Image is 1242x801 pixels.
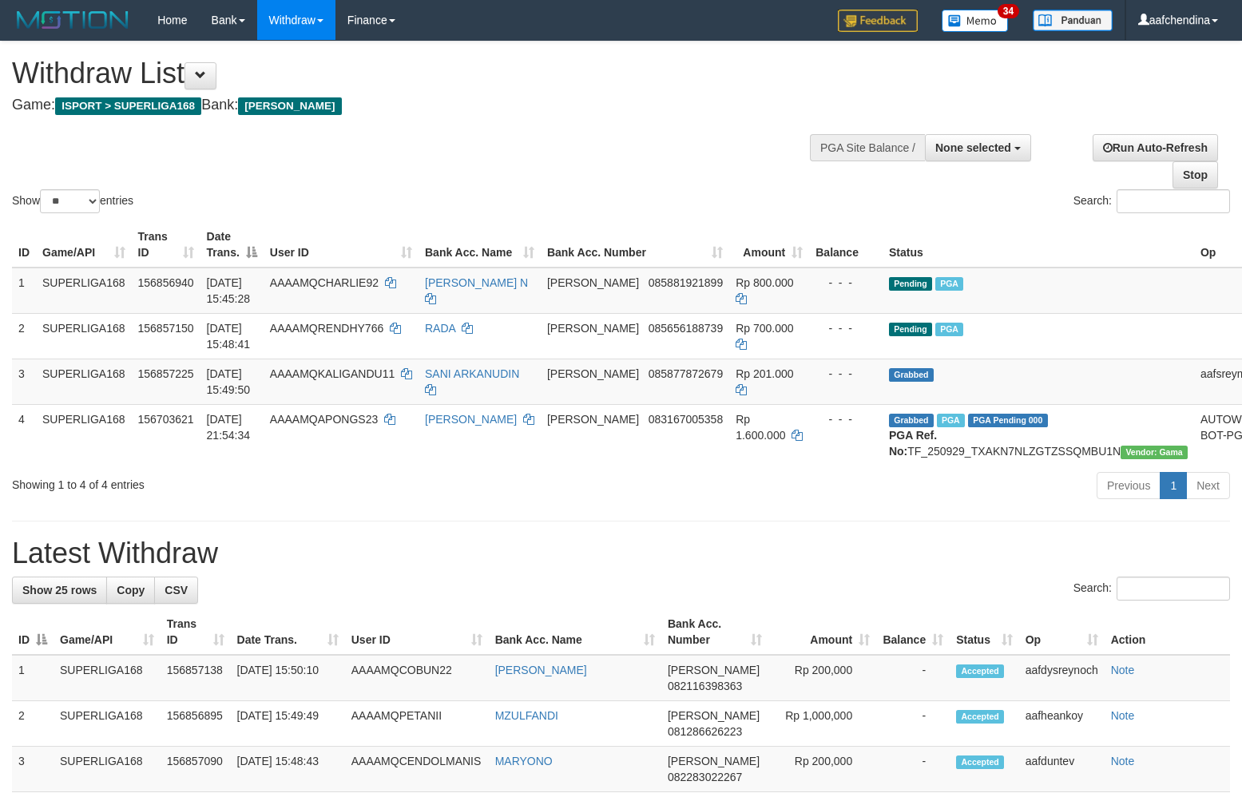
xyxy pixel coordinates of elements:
[736,276,793,289] span: Rp 800.000
[238,97,341,115] span: [PERSON_NAME]
[729,222,809,268] th: Amount: activate to sort column ascending
[345,701,489,747] td: AAAAMQPETANII
[207,413,251,442] span: [DATE] 21:54:34
[935,277,963,291] span: Marked by aafheankoy
[12,222,36,268] th: ID
[876,701,950,747] td: -
[736,413,785,442] span: Rp 1.600.000
[12,268,36,314] td: 1
[138,413,194,426] span: 156703621
[207,367,251,396] span: [DATE] 15:49:50
[889,277,932,291] span: Pending
[668,725,742,738] span: Copy 081286626223 to clipboard
[36,222,132,268] th: Game/API: activate to sort column ascending
[956,664,1004,678] span: Accepted
[815,320,876,336] div: - - -
[425,276,528,289] a: [PERSON_NAME] N
[425,367,519,380] a: SANI ARKANUDIN
[495,664,587,676] a: [PERSON_NAME]
[1186,472,1230,499] a: Next
[541,222,729,268] th: Bank Acc. Number: activate to sort column ascending
[231,655,345,701] td: [DATE] 15:50:10
[106,577,155,604] a: Copy
[154,577,198,604] a: CSV
[925,134,1031,161] button: None selected
[12,313,36,359] td: 2
[165,584,188,597] span: CSV
[547,276,639,289] span: [PERSON_NAME]
[12,655,54,701] td: 1
[668,664,760,676] span: [PERSON_NAME]
[668,771,742,783] span: Copy 082283022267 to clipboard
[55,97,201,115] span: ISPORT > SUPERLIGA168
[889,323,932,336] span: Pending
[36,404,132,466] td: SUPERLIGA168
[36,313,132,359] td: SUPERLIGA168
[12,747,54,792] td: 3
[425,322,455,335] a: RADA
[138,322,194,335] span: 156857150
[54,701,161,747] td: SUPERLIGA168
[935,141,1011,154] span: None selected
[12,609,54,655] th: ID: activate to sort column descending
[1111,709,1135,722] a: Note
[968,414,1048,427] span: PGA Pending
[1033,10,1113,31] img: panduan.png
[1093,134,1218,161] a: Run Auto-Refresh
[815,366,876,382] div: - - -
[12,8,133,32] img: MOTION_logo.png
[883,404,1194,466] td: TF_250929_TXAKN7NLZGTZSSQMBU1N
[1111,755,1135,767] a: Note
[117,584,145,597] span: Copy
[36,359,132,404] td: SUPERLIGA168
[345,747,489,792] td: AAAAMQCENDOLMANIS
[264,222,419,268] th: User ID: activate to sort column ascending
[736,322,793,335] span: Rp 700.000
[419,222,541,268] th: Bank Acc. Name: activate to sort column ascending
[54,609,161,655] th: Game/API: activate to sort column ascending
[768,609,877,655] th: Amount: activate to sort column ascending
[200,222,264,268] th: Date Trans.: activate to sort column descending
[1117,189,1230,213] input: Search:
[668,709,760,722] span: [PERSON_NAME]
[1105,609,1230,655] th: Action
[547,413,639,426] span: [PERSON_NAME]
[161,655,231,701] td: 156857138
[547,322,639,335] span: [PERSON_NAME]
[161,609,231,655] th: Trans ID: activate to sort column ascending
[270,322,383,335] span: AAAAMQRENDHY766
[231,701,345,747] td: [DATE] 15:49:49
[12,404,36,466] td: 4
[1111,664,1135,676] a: Note
[649,413,723,426] span: Copy 083167005358 to clipboard
[815,275,876,291] div: - - -
[270,367,395,380] span: AAAAMQKALIGANDU11
[495,709,558,722] a: MZULFANDI
[937,414,965,427] span: Marked by aafchhiseyha
[1019,655,1105,701] td: aafdysreynoch
[1117,577,1230,601] input: Search:
[838,10,918,32] img: Feedback.jpg
[956,755,1004,769] span: Accepted
[810,134,925,161] div: PGA Site Balance /
[768,655,877,701] td: Rp 200,000
[270,276,379,289] span: AAAAMQCHARLIE92
[1073,189,1230,213] label: Search:
[12,189,133,213] label: Show entries
[425,413,517,426] a: [PERSON_NAME]
[547,367,639,380] span: [PERSON_NAME]
[876,609,950,655] th: Balance: activate to sort column ascending
[231,609,345,655] th: Date Trans.: activate to sort column ascending
[950,609,1018,655] th: Status: activate to sort column ascending
[998,4,1019,18] span: 34
[12,577,107,604] a: Show 25 rows
[161,747,231,792] td: 156857090
[36,268,132,314] td: SUPERLIGA168
[942,10,1009,32] img: Button%20Memo.svg
[54,655,161,701] td: SUPERLIGA168
[12,701,54,747] td: 2
[1121,446,1188,459] span: Vendor URL: https://trx31.1velocity.biz
[736,367,793,380] span: Rp 201.000
[1019,747,1105,792] td: aafduntev
[1160,472,1187,499] a: 1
